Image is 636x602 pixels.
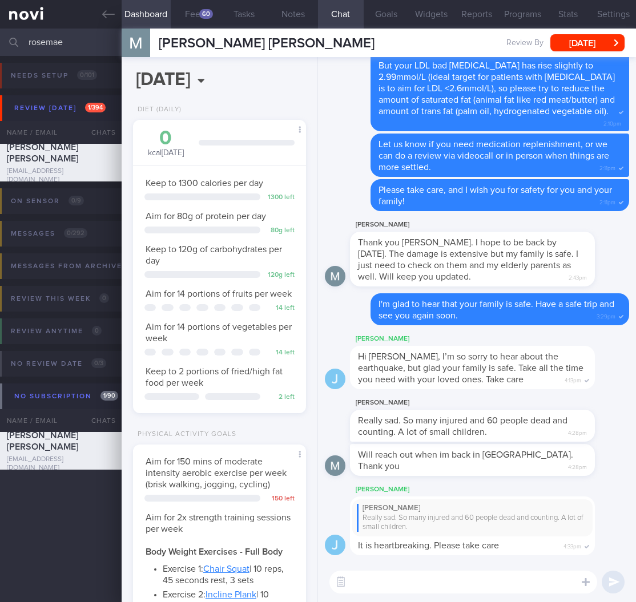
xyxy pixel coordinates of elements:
div: Messages [8,226,90,241]
div: [PERSON_NAME] [350,396,629,410]
span: 2:10pm [603,117,621,128]
span: 4:28pm [568,460,587,471]
div: Messages from Archived [8,258,150,274]
div: 150 left [266,495,295,503]
div: 14 left [266,349,295,357]
span: Review By [506,38,544,49]
div: Needs setup [8,68,100,83]
div: Review [DATE] [11,100,108,116]
div: Chats [76,409,122,432]
div: [PERSON_NAME] [350,332,629,346]
div: Chats [76,121,122,144]
div: Diet (Daily) [133,106,182,114]
span: 1 / 394 [85,103,106,112]
span: Will reach out when im back in [GEOGRAPHIC_DATA]. Thank you [358,450,573,471]
span: Aim for 2x strength training sessions per week [146,513,291,534]
span: 0 / 3 [91,358,106,368]
strong: Body Weight Exercises - Full Body [146,547,283,556]
span: 0 [92,326,102,336]
span: Keep to 1300 calories per day [146,179,263,188]
a: Chair Squat [203,564,249,573]
div: 1300 left [266,193,295,202]
div: 0 [144,128,187,148]
span: 4:28pm [568,426,587,437]
span: But your LDL bad [MEDICAL_DATA] has rise slightly to 2.99mmol/L (ideal target for patients with [... [379,61,615,116]
span: It is heartbreaking. Please take care [358,541,499,550]
a: Incline Plank [206,590,256,599]
div: [PERSON_NAME] [357,504,588,513]
span: 0 / 9 [69,196,84,205]
div: J [325,535,345,556]
span: Keep to 2 portions of fried/high fat food per week [146,367,283,387]
span: Aim for 14 portions of fruits per week [146,289,292,298]
span: Thank you [PERSON_NAME]. I hope to be back by [DATE]. The damage is extensive but my family is sa... [358,238,578,281]
button: [DATE] [550,34,625,51]
div: kcal [DATE] [144,128,187,159]
div: Really sad. So many injured and 60 people dead and counting. A lot of small children. [357,514,588,532]
span: 0 [99,293,109,303]
div: 120 g left [266,271,295,280]
span: 4:13pm [565,374,581,385]
div: 14 left [266,304,295,313]
div: Review this week [8,291,112,306]
span: [PERSON_NAME] [PERSON_NAME] [7,431,78,451]
div: [PERSON_NAME] [350,218,629,232]
span: 2:43pm [569,271,587,282]
span: 0 / 292 [64,228,87,238]
span: Aim for 80g of protein per day [146,212,266,221]
li: Exercise 1: | 10 reps, 45 seconds rest, 3 sets [163,560,293,586]
span: Please take care, and I wish you for safety for you and your family! [379,185,612,206]
div: Physical Activity Goals [133,430,236,439]
div: No review date [8,356,109,371]
span: Hi [PERSON_NAME], I’m so sorry to hear about the earthquake, but glad your family is safe. Take a... [358,352,583,384]
div: 2 left [266,393,295,402]
span: 1 / 90 [100,391,118,401]
span: Aim for 14 portions of vegetables per week [146,322,292,343]
div: Review anytime [8,324,104,339]
span: 2:11pm [599,196,615,207]
span: 3:29pm [597,310,615,321]
div: [PERSON_NAME] [350,483,629,496]
span: 2:11pm [599,161,615,172]
div: [EMAIL_ADDRESS][DOMAIN_NAME] [7,167,115,184]
span: Keep to 120g of carbohydrates per day [146,245,282,265]
span: I'm glad to hear that your family is safe. Have a safe trip and see you again soon. [379,300,614,320]
div: [EMAIL_ADDRESS][DOMAIN_NAME] [7,455,115,472]
span: Really sad. So many injured and 60 people dead and counting. A lot of small children. [358,416,567,437]
div: 80 g left [266,227,295,235]
span: [PERSON_NAME] [PERSON_NAME] [159,37,375,50]
span: 0 / 101 [77,70,97,80]
span: 4:33pm [563,540,581,551]
div: On sensor [8,193,87,209]
span: Aim for 150 mins of moderate intensity aerobic exercise per week (brisk walking, jogging, cycling) [146,457,287,489]
span: Let us know if you need medication replenishment, or we can do a review via videocall or in perso... [379,140,609,172]
div: J [325,369,345,390]
div: No subscription [11,389,121,404]
div: 60 [199,9,213,19]
span: [PERSON_NAME] [PERSON_NAME] [7,143,78,163]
